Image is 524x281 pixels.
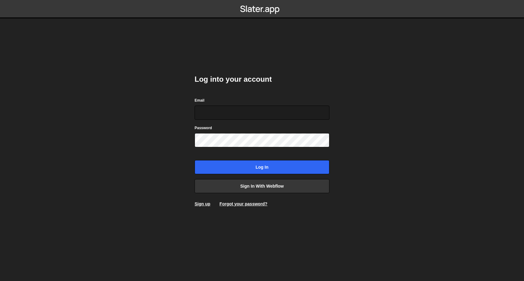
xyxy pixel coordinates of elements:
[219,201,267,206] a: Forgot your password?
[195,201,210,206] a: Sign up
[195,125,212,131] label: Password
[195,97,204,103] label: Email
[195,74,329,84] h2: Log into your account
[195,179,329,193] a: Sign in with Webflow
[195,160,329,174] input: Log in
